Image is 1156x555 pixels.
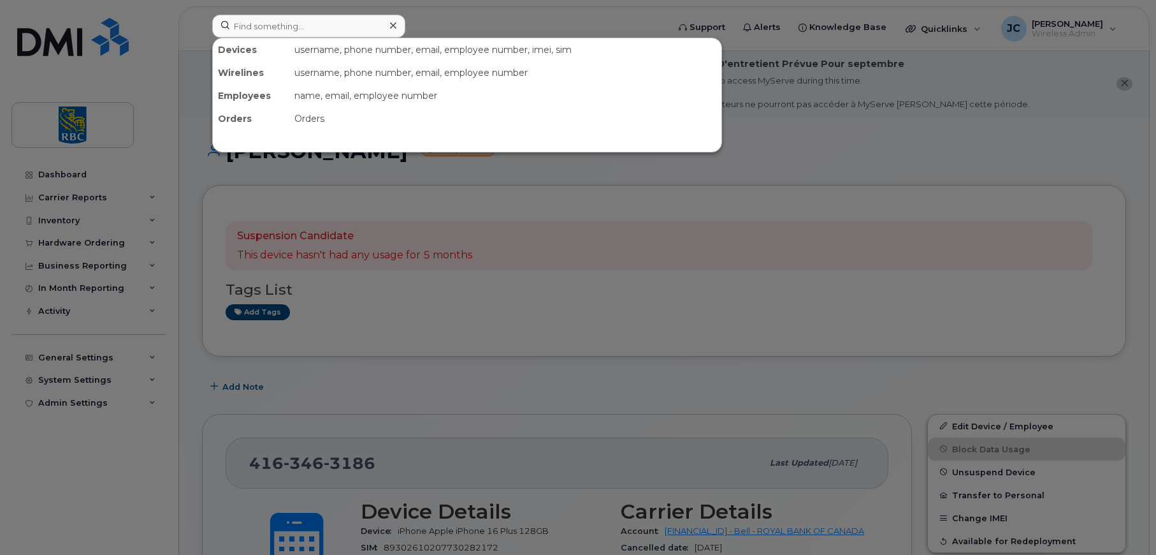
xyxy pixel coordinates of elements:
[289,84,721,107] div: name, email, employee number
[289,38,721,61] div: username, phone number, email, employee number, imei, sim
[213,107,289,130] div: Orders
[213,84,289,107] div: Employees
[213,61,289,84] div: Wirelines
[289,61,721,84] div: username, phone number, email, employee number
[289,107,721,130] div: Orders
[213,38,289,61] div: Devices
